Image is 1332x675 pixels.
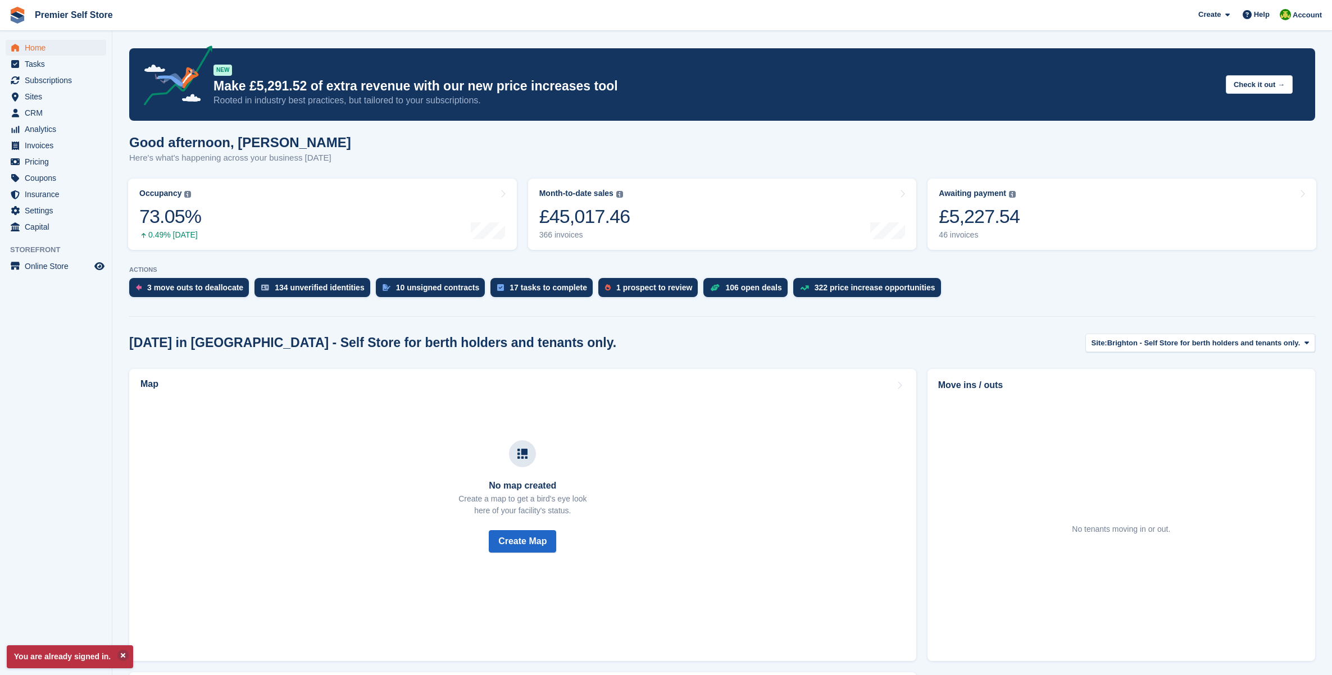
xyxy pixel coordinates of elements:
span: Invoices [25,138,92,153]
div: 73.05% [139,205,201,228]
div: Awaiting payment [939,189,1006,198]
button: Check it out → [1226,75,1293,94]
img: price-adjustments-announcement-icon-8257ccfd72463d97f412b2fc003d46551f7dbcb40ab6d574587a9cd5c0d94... [134,45,213,110]
button: Create Map [489,530,556,553]
span: Home [25,40,92,56]
a: 106 open deals [703,278,793,303]
div: No tenants moving in or out. [1072,523,1170,535]
img: Millie Walcroft [1280,9,1291,20]
a: 322 price increase opportunities [793,278,947,303]
span: Help [1254,9,1270,20]
span: Site: [1092,337,1107,349]
a: Occupancy 73.05% 0.49% [DATE] [128,179,517,250]
div: 366 invoices [539,230,630,240]
span: Settings [25,203,92,218]
a: menu [6,121,106,137]
span: Analytics [25,121,92,137]
span: CRM [25,105,92,121]
a: menu [6,40,106,56]
a: menu [6,154,106,170]
button: Site: Brighton - Self Store for berth holders and tenants only. [1085,334,1315,352]
a: menu [6,56,106,72]
a: 3 move outs to deallocate [129,278,254,303]
a: Awaiting payment £5,227.54 46 invoices [928,179,1316,250]
span: Account [1293,10,1322,21]
img: icon-info-grey-7440780725fd019a000dd9b08b2336e03edf1995a4989e88bcd33f0948082b44.svg [616,191,623,198]
img: icon-info-grey-7440780725fd019a000dd9b08b2336e03edf1995a4989e88bcd33f0948082b44.svg [1009,191,1016,198]
span: Insurance [25,186,92,202]
div: 17 tasks to complete [510,283,587,292]
h2: Map [140,379,158,389]
div: 1 prospect to review [616,283,692,292]
a: Map No map created Create a map to get a bird's eye lookhere of your facility's status. Create Map [129,369,916,661]
div: £5,227.54 [939,205,1020,228]
img: stora-icon-8386f47178a22dfd0bd8f6a31ec36ba5ce8667c1dd55bd0f319d3a0aa187defe.svg [9,7,26,24]
a: 134 unverified identities [254,278,376,303]
a: menu [6,170,106,186]
div: NEW [213,65,232,76]
div: 106 open deals [725,283,781,292]
a: Premier Self Store [30,6,117,24]
p: Rooted in industry best practices, but tailored to your subscriptions. [213,94,1217,107]
h1: Good afternoon, [PERSON_NAME] [129,135,351,150]
span: Pricing [25,154,92,170]
div: 3 move outs to deallocate [147,283,243,292]
h2: Move ins / outs [938,378,1304,392]
span: Sites [25,89,92,104]
a: menu [6,258,106,274]
span: Tasks [25,56,92,72]
span: Subscriptions [25,72,92,88]
img: icon-info-grey-7440780725fd019a000dd9b08b2336e03edf1995a4989e88bcd33f0948082b44.svg [184,191,191,198]
a: Month-to-date sales £45,017.46 366 invoices [528,179,917,250]
div: 134 unverified identities [275,283,365,292]
h3: No map created [458,481,587,491]
span: Storefront [10,244,112,256]
span: Capital [25,219,92,235]
a: menu [6,219,106,235]
a: Preview store [93,259,106,273]
img: price_increase_opportunities-93ffe204e8149a01c8c9dc8f82e8f89637d9d84a8eef4429ea346261dce0b2c0.svg [800,285,809,290]
div: £45,017.46 [539,205,630,228]
p: Create a map to get a bird's eye look here of your facility's status. [458,493,587,517]
a: 10 unsigned contracts [376,278,491,303]
span: Brighton - Self Store for berth holders and tenants only. [1107,337,1301,349]
a: menu [6,203,106,218]
img: task-75834270c22a3079a89374b754ae025e5fb1db73e45f91037f5363f120a921f8.svg [497,284,504,291]
a: menu [6,186,106,202]
span: Coupons [25,170,92,186]
img: deal-1b604bf984904fb50ccaf53a9ad4b4a5d6e5aea283cecdc64d6e3604feb123c2.svg [710,284,720,291]
p: ACTIONS [129,266,1315,273]
a: menu [6,89,106,104]
img: prospect-51fa495bee0391a8d652442698ab0144808aea92771e9ea1ae160a38d050c398.svg [605,284,611,291]
div: Month-to-date sales [539,189,613,198]
img: verify_identity-adf6edd0f0f0b5bbfe63781bf79b02c33cf7c696d77639b501bdc392416b5a36.svg [261,284,269,291]
div: Occupancy [139,189,181,198]
div: 46 invoices [939,230,1020,240]
span: Create [1198,9,1221,20]
h2: [DATE] in [GEOGRAPHIC_DATA] - Self Store for berth holders and tenants only. [129,335,616,350]
a: menu [6,105,106,121]
a: menu [6,138,106,153]
img: move_outs_to_deallocate_icon-f764333ba52eb49d3ac5e1228854f67142a1ed5810a6f6cc68b1a99e826820c5.svg [136,284,142,291]
p: You are already signed in. [7,645,133,668]
div: 0.49% [DATE] [139,230,201,240]
p: Here's what's happening across your business [DATE] [129,152,351,165]
a: menu [6,72,106,88]
div: 10 unsigned contracts [396,283,480,292]
a: 17 tasks to complete [490,278,598,303]
img: map-icn-33ee37083ee616e46c38cad1a60f524a97daa1e2b2c8c0bc3eb3415660979fc1.svg [517,449,528,459]
span: Online Store [25,258,92,274]
div: 322 price increase opportunities [815,283,935,292]
a: 1 prospect to review [598,278,703,303]
p: Make £5,291.52 of extra revenue with our new price increases tool [213,78,1217,94]
img: contract_signature_icon-13c848040528278c33f63329250d36e43548de30e8caae1d1a13099fd9432cc5.svg [383,284,390,291]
